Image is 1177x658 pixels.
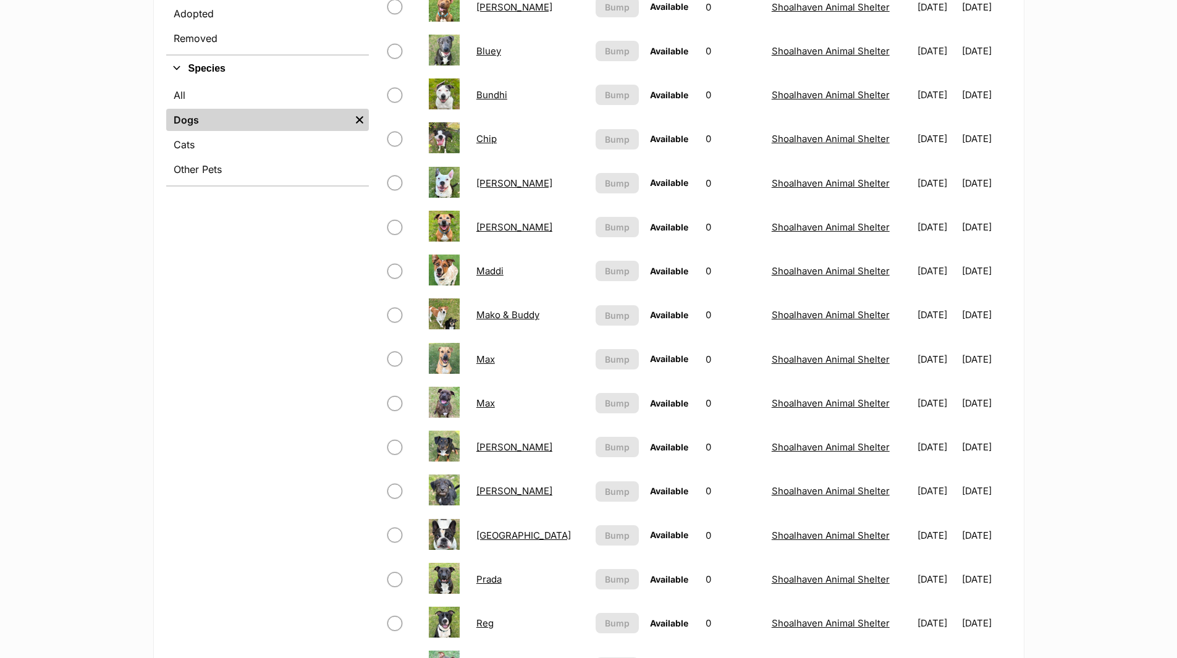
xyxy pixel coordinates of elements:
[772,177,890,189] a: Shoalhaven Animal Shelter
[772,89,890,101] a: Shoalhaven Animal Shelter
[913,162,961,205] td: [DATE]
[913,30,961,72] td: [DATE]
[596,525,639,546] button: Bump
[596,569,639,589] button: Bump
[650,1,688,12] span: Available
[166,133,369,156] a: Cats
[913,117,961,160] td: [DATE]
[913,426,961,468] td: [DATE]
[701,206,766,248] td: 0
[701,338,766,381] td: 0
[772,45,890,57] a: Shoalhaven Animal Shelter
[476,573,502,585] a: Prada
[605,617,630,630] span: Bump
[913,382,961,424] td: [DATE]
[913,470,961,512] td: [DATE]
[701,602,766,644] td: 0
[701,293,766,336] td: 0
[772,133,890,145] a: Shoalhaven Animal Shelter
[772,265,890,277] a: Shoalhaven Animal Shelter
[913,558,961,601] td: [DATE]
[962,470,1010,512] td: [DATE]
[772,441,890,453] a: Shoalhaven Animal Shelter
[350,109,369,131] a: Remove filter
[596,349,639,369] button: Bump
[476,133,497,145] a: Chip
[650,618,688,628] span: Available
[701,162,766,205] td: 0
[962,382,1010,424] td: [DATE]
[701,382,766,424] td: 0
[701,30,766,72] td: 0
[476,529,571,541] a: [GEOGRAPHIC_DATA]
[772,397,890,409] a: Shoalhaven Animal Shelter
[701,74,766,116] td: 0
[476,485,552,497] a: [PERSON_NAME]
[701,426,766,468] td: 0
[596,85,639,105] button: Bump
[650,46,688,56] span: Available
[596,305,639,326] button: Bump
[650,486,688,496] span: Available
[476,397,495,409] a: Max
[650,398,688,408] span: Available
[605,1,630,14] span: Bump
[650,177,688,188] span: Available
[596,217,639,237] button: Bump
[476,45,501,57] a: Bluey
[962,338,1010,381] td: [DATE]
[605,88,630,101] span: Bump
[962,293,1010,336] td: [DATE]
[962,250,1010,292] td: [DATE]
[913,74,961,116] td: [DATE]
[596,481,639,502] button: Bump
[701,250,766,292] td: 0
[772,617,890,629] a: Shoalhaven Animal Shelter
[650,90,688,100] span: Available
[166,109,350,131] a: Dogs
[772,309,890,321] a: Shoalhaven Animal Shelter
[772,1,890,13] a: Shoalhaven Animal Shelter
[166,27,369,49] a: Removed
[701,117,766,160] td: 0
[596,173,639,193] button: Bump
[476,1,552,13] a: [PERSON_NAME]
[650,574,688,584] span: Available
[913,602,961,644] td: [DATE]
[605,353,630,366] span: Bump
[701,514,766,557] td: 0
[476,221,552,233] a: [PERSON_NAME]
[476,617,494,629] a: Reg
[772,529,890,541] a: Shoalhaven Animal Shelter
[596,129,639,150] button: Bump
[596,613,639,633] button: Bump
[650,442,688,452] span: Available
[605,485,630,498] span: Bump
[605,573,630,586] span: Bump
[605,397,630,410] span: Bump
[605,177,630,190] span: Bump
[596,261,639,281] button: Bump
[772,221,890,233] a: Shoalhaven Animal Shelter
[650,529,688,540] span: Available
[772,573,890,585] a: Shoalhaven Animal Shelter
[605,441,630,453] span: Bump
[772,485,890,497] a: Shoalhaven Animal Shelter
[476,441,552,453] a: [PERSON_NAME]
[913,514,961,557] td: [DATE]
[962,206,1010,248] td: [DATE]
[650,353,688,364] span: Available
[962,30,1010,72] td: [DATE]
[596,437,639,457] button: Bump
[962,514,1010,557] td: [DATE]
[166,82,369,185] div: Species
[650,310,688,320] span: Available
[962,162,1010,205] td: [DATE]
[605,44,630,57] span: Bump
[913,250,961,292] td: [DATE]
[913,206,961,248] td: [DATE]
[476,353,495,365] a: Max
[913,338,961,381] td: [DATE]
[476,309,539,321] a: Mako & Buddy
[913,293,961,336] td: [DATE]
